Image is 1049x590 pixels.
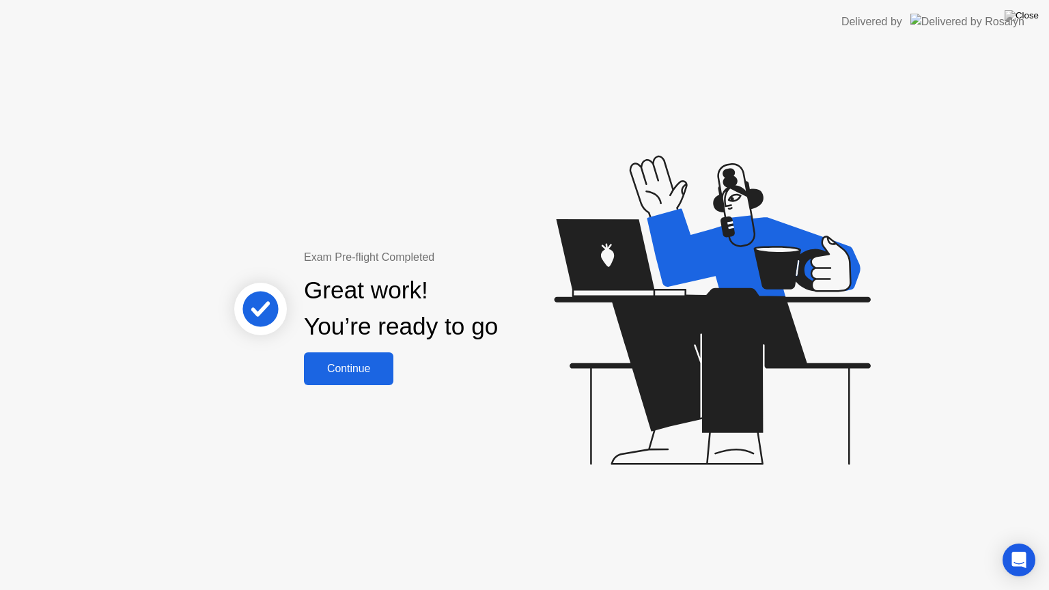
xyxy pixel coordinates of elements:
[1003,544,1035,576] div: Open Intercom Messenger
[910,14,1024,29] img: Delivered by Rosalyn
[304,249,586,266] div: Exam Pre-flight Completed
[308,363,389,375] div: Continue
[1005,10,1039,21] img: Close
[304,352,393,385] button: Continue
[841,14,902,30] div: Delivered by
[304,272,498,345] div: Great work! You’re ready to go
